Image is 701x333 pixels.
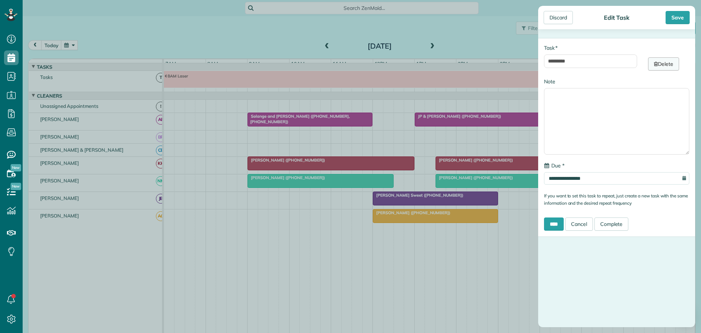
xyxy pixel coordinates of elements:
[544,193,688,206] small: If you want to set this task to repeat, just create a new task with the same information and the ...
[565,217,593,231] a: Cancel
[648,57,679,71] a: Delete
[11,164,21,171] span: New
[544,78,555,85] label: Note
[544,11,573,24] div: Discard
[602,14,632,21] div: Edit Task
[666,11,690,24] div: Save
[544,44,558,52] label: Task
[544,162,564,169] label: Due
[11,183,21,190] span: New
[594,217,629,231] a: Complete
